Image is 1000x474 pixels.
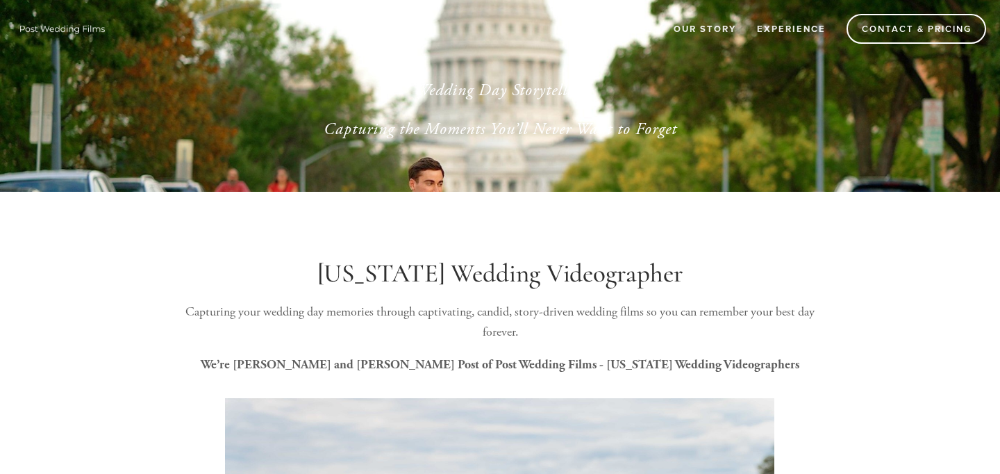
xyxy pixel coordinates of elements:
[168,302,832,343] p: Capturing your wedding day memories through captivating, candid, story-driven wedding films so yo...
[748,17,835,40] a: Experience
[201,357,799,372] strong: We’re [PERSON_NAME] and [PERSON_NAME] Post of Post Wedding Films - [US_STATE] Wedding Videographers
[168,259,832,289] h1: [US_STATE] Wedding Videographer
[611,17,662,40] a: Home
[190,117,810,142] p: Capturing the Moments You’ll Never Want to Forget
[190,78,810,103] p: Wedding Day Storytellers
[847,14,986,44] a: Contact & Pricing
[665,17,745,40] a: Our Story
[14,18,111,39] img: Wisconsin Wedding Videographer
